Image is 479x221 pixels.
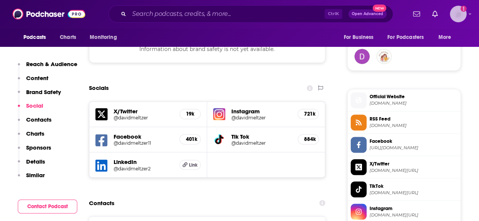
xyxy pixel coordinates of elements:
[373,5,386,12] span: New
[18,116,51,130] button: Contacts
[84,30,126,45] button: open menu
[114,165,173,171] a: @davidmeltzer2
[129,8,325,20] input: Search podcasts, credits, & more...
[433,30,461,45] button: open menu
[370,212,457,218] span: instagram.com/davidmeltzer
[114,115,173,121] a: @davidmeltzer
[382,30,435,45] button: open menu
[231,140,292,146] a: @davidmeltzer
[114,158,173,165] h5: LinkedIn
[450,6,467,22] img: User Profile
[348,9,387,19] button: Open AdvancedNew
[351,204,457,219] a: Instagram[DOMAIN_NAME][URL]
[55,30,81,45] a: Charts
[231,115,292,121] a: @davidmeltzer
[370,167,457,173] span: twitter.com/davidmeltzer
[351,181,457,197] a: TikTok[DOMAIN_NAME][URL]
[351,114,457,130] a: RSS Feed[DOMAIN_NAME]
[18,199,77,213] button: Contact Podcast
[370,205,457,212] span: Instagram
[26,88,61,96] p: Brand Safety
[114,108,173,115] h5: X/Twitter
[351,159,457,175] a: X/Twitter[DOMAIN_NAME][URL]
[387,32,424,43] span: For Podcasters
[304,111,312,117] h5: 721k
[18,144,51,158] button: Sponsors
[18,102,43,116] button: Social
[18,130,44,144] button: Charts
[26,158,45,165] p: Details
[460,6,467,12] svg: Add a profile image
[90,32,117,43] span: Monitoring
[410,8,423,20] a: Show notifications dropdown
[370,123,457,128] span: feeds.megaphone.fm
[18,30,56,45] button: open menu
[26,172,45,179] p: Similar
[18,172,45,185] button: Similar
[429,8,441,20] a: Show notifications dropdown
[179,160,201,170] a: Link
[213,108,225,120] img: iconImage
[450,6,467,22] span: Logged in as james.parsons
[114,133,173,140] h5: Facebook
[18,60,77,74] button: Reach & Audience
[354,49,370,64] img: donovan
[304,136,312,142] h5: 884k
[370,160,457,167] span: X/Twitter
[89,81,109,95] h2: Socials
[338,30,383,45] button: open menu
[89,36,325,63] div: Information about brand safety is not yet available.
[26,116,51,123] p: Contacts
[370,190,457,195] span: tiktok.com/@davidmeltzer
[60,32,76,43] span: Charts
[352,12,383,16] span: Open Advanced
[186,136,194,142] h5: 401k
[18,158,45,172] button: Details
[114,140,173,146] a: @davidmeltzer11
[26,60,77,68] p: Reach & Audience
[231,133,292,140] h5: Tik Tok
[370,138,457,145] span: Facebook
[370,182,457,189] span: TikTok
[108,5,393,23] div: Search podcasts, credits, & more...
[376,49,392,64] img: attnbusymom
[343,32,373,43] span: For Business
[370,145,457,151] span: https://www.facebook.com/davidmeltzer11
[450,6,467,22] button: Show profile menu
[12,7,85,21] img: Podchaser - Follow, Share and Rate Podcasts
[370,116,457,122] span: RSS Feed
[370,93,457,100] span: Official Website
[26,102,43,109] p: Social
[186,111,194,117] h5: 19k
[18,88,61,102] button: Brand Safety
[189,162,197,168] span: Link
[26,130,44,137] p: Charts
[231,108,292,115] h5: Instagram
[89,196,114,210] h2: Contacts
[351,92,457,108] a: Official Website[DOMAIN_NAME]
[438,32,451,43] span: More
[26,144,51,151] p: Sponsors
[325,9,342,19] span: Ctrl K
[26,74,48,82] p: Content
[351,137,457,153] a: Facebook[URL][DOMAIN_NAME]
[23,32,46,43] span: Podcasts
[370,100,457,106] span: dmeltzer.com
[18,74,48,88] button: Content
